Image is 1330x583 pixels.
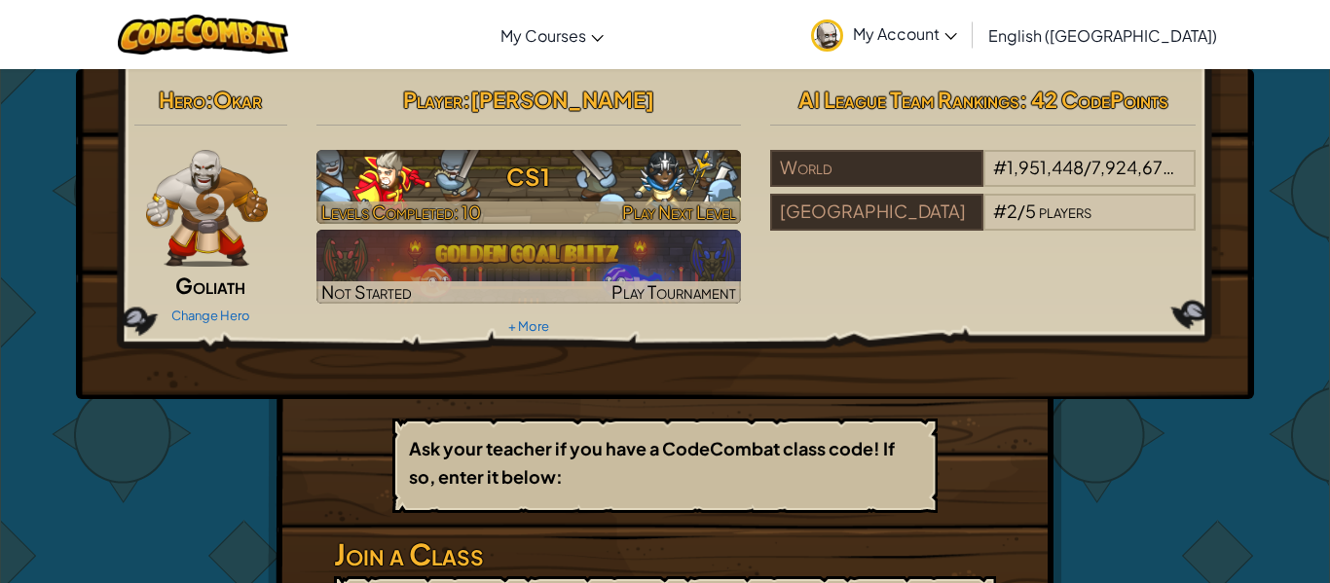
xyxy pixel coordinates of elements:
[491,9,613,61] a: My Courses
[1178,156,1231,178] span: players
[159,86,205,113] span: Hero
[1017,200,1025,222] span: /
[316,150,742,224] a: Play Next Level
[1007,200,1017,222] span: 2
[321,200,481,223] span: Levels Completed: 10
[175,272,245,299] span: Goliath
[988,25,1217,46] span: English ([GEOGRAPHIC_DATA])
[316,155,742,199] h3: CS1
[470,86,654,113] span: [PERSON_NAME]
[770,150,982,187] div: World
[1025,200,1036,222] span: 5
[171,308,250,323] a: Change Hero
[1039,200,1091,222] span: players
[334,532,996,576] h3: Join a Class
[993,156,1007,178] span: #
[622,200,736,223] span: Play Next Level
[1007,156,1084,178] span: 1,951,448
[146,150,268,267] img: goliath-pose.png
[811,19,843,52] img: avatar
[853,23,957,44] span: My Account
[979,9,1227,61] a: English ([GEOGRAPHIC_DATA])
[500,25,586,46] span: My Courses
[993,200,1007,222] span: #
[316,230,742,304] img: Golden Goal
[409,437,895,488] b: Ask your teacher if you have a CodeCombat class code! If so, enter it below:
[205,86,213,113] span: :
[770,212,1196,235] a: [GEOGRAPHIC_DATA]#2/5players
[1091,156,1175,178] span: 7,924,670
[316,230,742,304] a: Not StartedPlay Tournament
[1084,156,1091,178] span: /
[118,15,288,55] img: CodeCombat logo
[403,86,462,113] span: Player
[611,280,736,303] span: Play Tournament
[321,280,412,303] span: Not Started
[770,168,1196,191] a: World#1,951,448/7,924,670players
[462,86,470,113] span: :
[316,150,742,224] img: CS1
[213,86,262,113] span: Okar
[1019,86,1168,113] span: : 42 CodePoints
[798,86,1019,113] span: AI League Team Rankings
[770,194,982,231] div: [GEOGRAPHIC_DATA]
[508,318,549,334] a: + More
[801,4,967,65] a: My Account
